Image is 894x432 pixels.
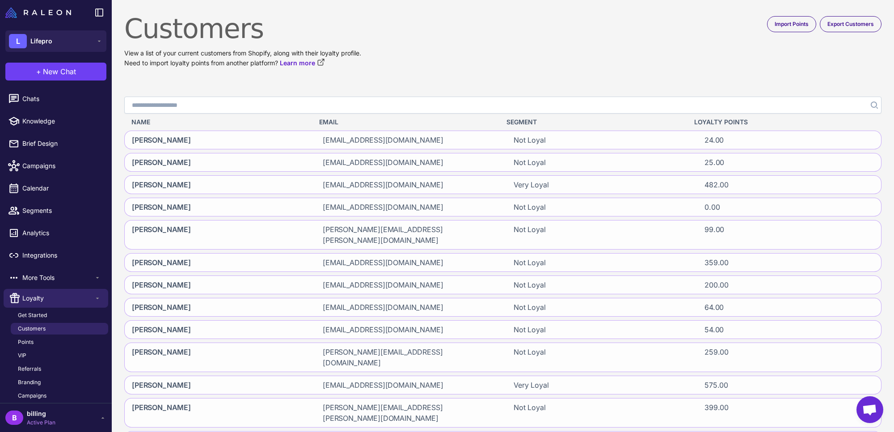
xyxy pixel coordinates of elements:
[22,161,101,171] span: Campaigns
[18,311,47,319] span: Get Started
[124,298,881,317] div: [PERSON_NAME][EMAIL_ADDRESS][DOMAIN_NAME]Not Loyal64.00
[124,220,881,250] div: [PERSON_NAME][PERSON_NAME][EMAIL_ADDRESS][PERSON_NAME][DOMAIN_NAME]Not Loyal99.00
[124,58,881,68] p: Need to import loyalty points from another platform?
[704,324,724,335] span: 54.00
[506,117,537,127] span: Segment
[704,157,724,168] span: 25.00
[132,302,191,313] span: [PERSON_NAME]
[124,253,881,272] div: [PERSON_NAME][EMAIL_ADDRESS][DOMAIN_NAME]Not Loyal359.00
[514,202,546,212] span: Not Loyal
[323,179,443,190] span: [EMAIL_ADDRESS][DOMAIN_NAME]
[323,224,492,246] span: [PERSON_NAME][EMAIL_ADDRESS][PERSON_NAME][DOMAIN_NAME]
[704,402,729,424] span: 399.00
[323,257,443,268] span: [EMAIL_ADDRESS][DOMAIN_NAME]
[27,419,55,427] span: Active Plan
[514,179,548,190] span: Very Loyal
[124,343,881,372] div: [PERSON_NAME][PERSON_NAME][EMAIL_ADDRESS][DOMAIN_NAME]Not Loyal259.00
[319,117,338,127] span: Email
[22,250,101,260] span: Integrations
[323,302,443,313] span: [EMAIL_ADDRESS][DOMAIN_NAME]
[704,135,724,145] span: 24.00
[323,135,443,145] span: [EMAIL_ADDRESS][DOMAIN_NAME]
[11,309,108,321] a: Get Started
[22,228,101,238] span: Analytics
[514,347,546,368] span: Not Loyal
[132,257,191,268] span: [PERSON_NAME]
[132,380,191,390] span: [PERSON_NAME]
[514,257,546,268] span: Not Loyal
[132,347,191,368] span: [PERSON_NAME]
[4,224,108,242] a: Analytics
[124,198,881,216] div: [PERSON_NAME][EMAIL_ADDRESS][DOMAIN_NAME]Not Loyal0.00
[132,157,191,168] span: [PERSON_NAME]
[704,347,729,368] span: 259.00
[694,117,748,127] span: Loyalty Points
[704,380,728,390] span: 575.00
[22,183,101,193] span: Calendar
[124,275,881,294] div: [PERSON_NAME][EMAIL_ADDRESS][DOMAIN_NAME]Not Loyal200.00
[132,202,191,212] span: [PERSON_NAME]
[124,131,881,149] div: [PERSON_NAME][EMAIL_ADDRESS][DOMAIN_NAME]Not Loyal24.00
[131,117,150,127] span: Name
[18,338,34,346] span: Points
[323,380,443,390] span: [EMAIL_ADDRESS][DOMAIN_NAME]
[11,363,108,375] a: Referrals
[4,179,108,198] a: Calendar
[124,153,881,172] div: [PERSON_NAME][EMAIL_ADDRESS][DOMAIN_NAME]Not Loyal25.00
[704,280,729,290] span: 200.00
[22,94,101,104] span: Chats
[132,402,191,424] span: [PERSON_NAME]
[27,409,55,419] span: billing
[4,112,108,131] a: Knowledge
[856,396,883,423] div: Open chat
[124,48,881,58] p: View a list of your current customers from Shopify, along with their loyalty profile.
[22,139,101,148] span: Brief Design
[704,257,729,268] span: 359.00
[11,390,108,402] a: Campaigns
[132,179,191,190] span: [PERSON_NAME]
[514,224,546,246] span: Not Loyal
[11,323,108,335] a: Customers
[4,201,108,220] a: Segments
[30,36,52,46] span: Lifepro
[514,157,546,168] span: Not Loyal
[18,325,46,333] span: Customers
[827,20,874,28] span: Export Customers
[36,66,41,77] span: +
[865,97,881,114] button: Search
[5,7,71,18] img: Raleon Logo
[514,380,548,390] span: Very Loyal
[4,134,108,153] a: Brief Design
[704,179,729,190] span: 482.00
[18,365,41,373] span: Referrals
[124,320,881,339] div: [PERSON_NAME][EMAIL_ADDRESS][DOMAIN_NAME]Not Loyal54.00
[22,273,94,283] span: More Tools
[514,402,546,424] span: Not Loyal
[280,58,325,68] a: Learn more
[514,302,546,313] span: Not Loyal
[18,378,41,386] span: Branding
[124,175,881,194] div: [PERSON_NAME][EMAIL_ADDRESS][DOMAIN_NAME]Very Loyal482.00
[22,206,101,216] span: Segments
[11,377,108,388] a: Branding
[323,157,443,168] span: [EMAIL_ADDRESS][DOMAIN_NAME]
[124,13,881,45] h1: Customers
[4,157,108,175] a: Campaigns
[22,293,94,303] span: Loyalty
[9,34,27,48] div: L
[11,350,108,361] a: VIP
[124,376,881,394] div: [PERSON_NAME][EMAIL_ADDRESS][DOMAIN_NAME]Very Loyal575.00
[323,402,492,424] span: [PERSON_NAME][EMAIL_ADDRESS][PERSON_NAME][DOMAIN_NAME]
[4,89,108,108] a: Chats
[775,20,809,28] span: Import Points
[132,280,191,290] span: [PERSON_NAME]
[5,7,75,18] a: Raleon Logo
[704,302,724,313] span: 64.00
[323,280,443,290] span: [EMAIL_ADDRESS][DOMAIN_NAME]
[43,66,76,77] span: New Chat
[704,202,720,212] span: 0.00
[704,224,724,246] span: 99.00
[22,116,101,126] span: Knowledge
[514,324,546,335] span: Not Loyal
[323,202,443,212] span: [EMAIL_ADDRESS][DOMAIN_NAME]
